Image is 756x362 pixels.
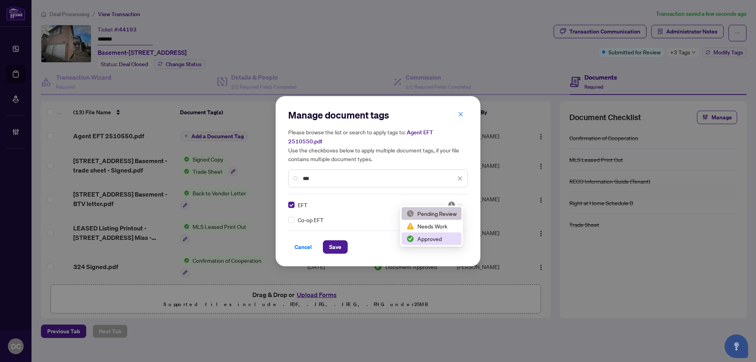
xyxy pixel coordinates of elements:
img: status [448,201,456,209]
span: Save [329,241,341,253]
h5: Please browse the list or search to apply tags to: Use the checkboxes below to apply multiple doc... [288,128,468,163]
span: close [458,111,463,117]
span: Agent EFT 2510550.pdf [288,129,433,145]
span: EFT [298,200,308,209]
div: Pending Review [406,209,457,218]
img: status [406,235,414,243]
div: Needs Work [402,220,461,232]
span: Co-op EFT [298,215,324,224]
div: Approved [402,232,461,245]
button: Save [323,240,348,254]
span: Pending Review [448,201,463,209]
h2: Manage document tags [288,109,468,121]
div: Approved [406,234,457,243]
button: Open asap [724,334,748,358]
button: Cancel [288,240,318,254]
img: status [406,222,414,230]
span: Cancel [295,241,312,253]
img: status [406,210,414,217]
span: close [457,176,463,181]
div: Needs Work [406,222,457,230]
div: Pending Review [402,207,461,220]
